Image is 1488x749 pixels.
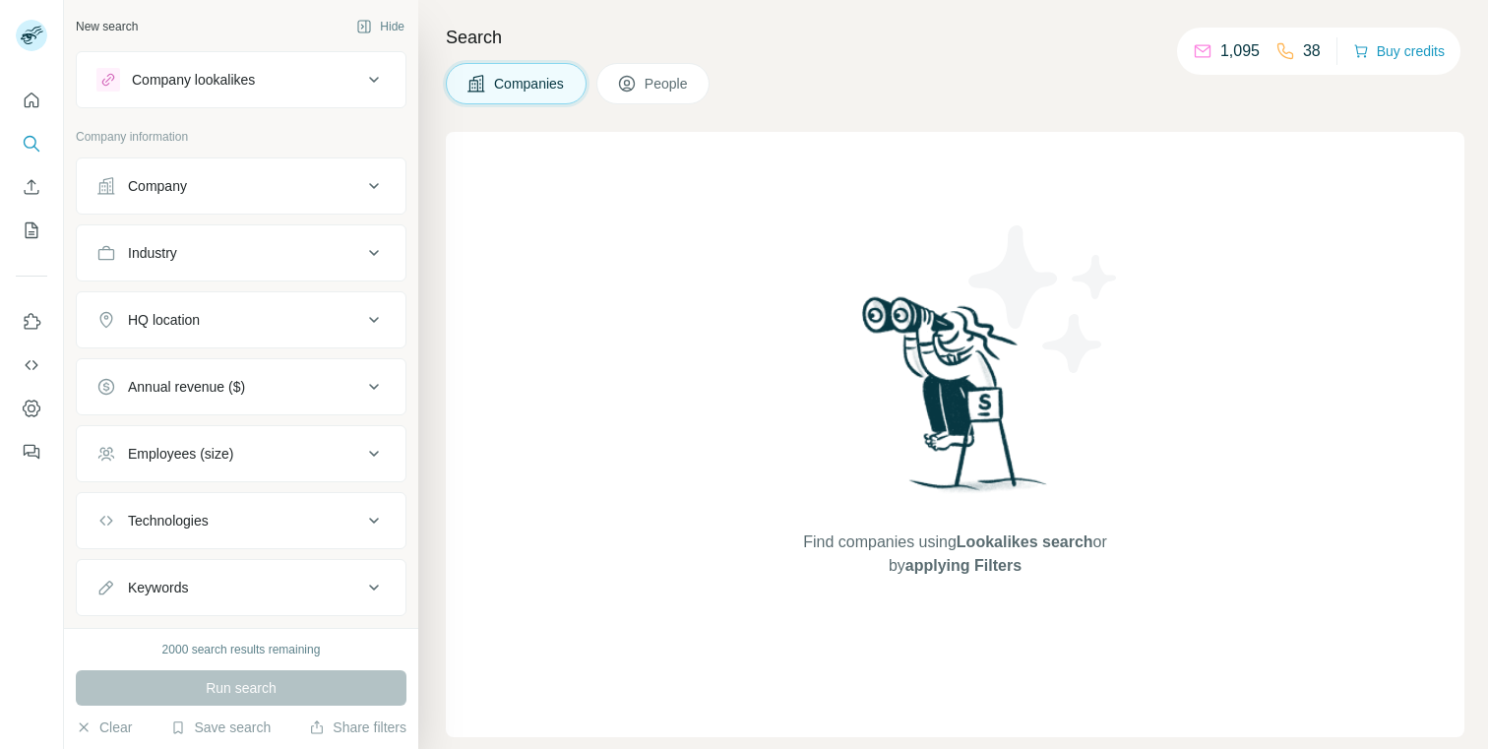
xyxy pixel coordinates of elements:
div: Keywords [128,578,188,597]
button: Use Surfe on LinkedIn [16,304,47,340]
button: Employees (size) [77,430,405,477]
p: Company information [76,128,406,146]
div: HQ location [128,310,200,330]
button: Company lookalikes [77,56,405,103]
button: My lists [16,213,47,248]
button: Technologies [77,497,405,544]
h4: Search [446,24,1464,51]
span: Lookalikes search [957,533,1093,550]
button: Dashboard [16,391,47,426]
button: Annual revenue ($) [77,363,405,410]
button: Quick start [16,83,47,118]
div: Employees (size) [128,444,233,464]
span: People [645,74,690,94]
button: Use Surfe API [16,347,47,383]
div: Company lookalikes [132,70,255,90]
span: applying Filters [905,557,1022,574]
div: Annual revenue ($) [128,377,245,397]
span: Companies [494,74,566,94]
div: Technologies [128,511,209,531]
button: Hide [342,12,418,41]
img: Surfe Illustration - Woman searching with binoculars [853,291,1058,511]
button: Search [16,126,47,161]
button: Industry [77,229,405,277]
button: Enrich CSV [16,169,47,205]
button: HQ location [77,296,405,343]
div: Company [128,176,187,196]
button: Clear [76,718,132,737]
button: Company [77,162,405,210]
button: Save search [170,718,271,737]
span: Find companies using or by [797,531,1112,578]
div: Industry [128,243,177,263]
div: 2000 search results remaining [162,641,321,658]
button: Buy credits [1353,37,1445,65]
button: Share filters [309,718,406,737]
div: New search [76,18,138,35]
p: 38 [1303,39,1321,63]
p: 1,095 [1220,39,1260,63]
button: Feedback [16,434,47,469]
img: Surfe Illustration - Stars [956,211,1133,388]
button: Keywords [77,564,405,611]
